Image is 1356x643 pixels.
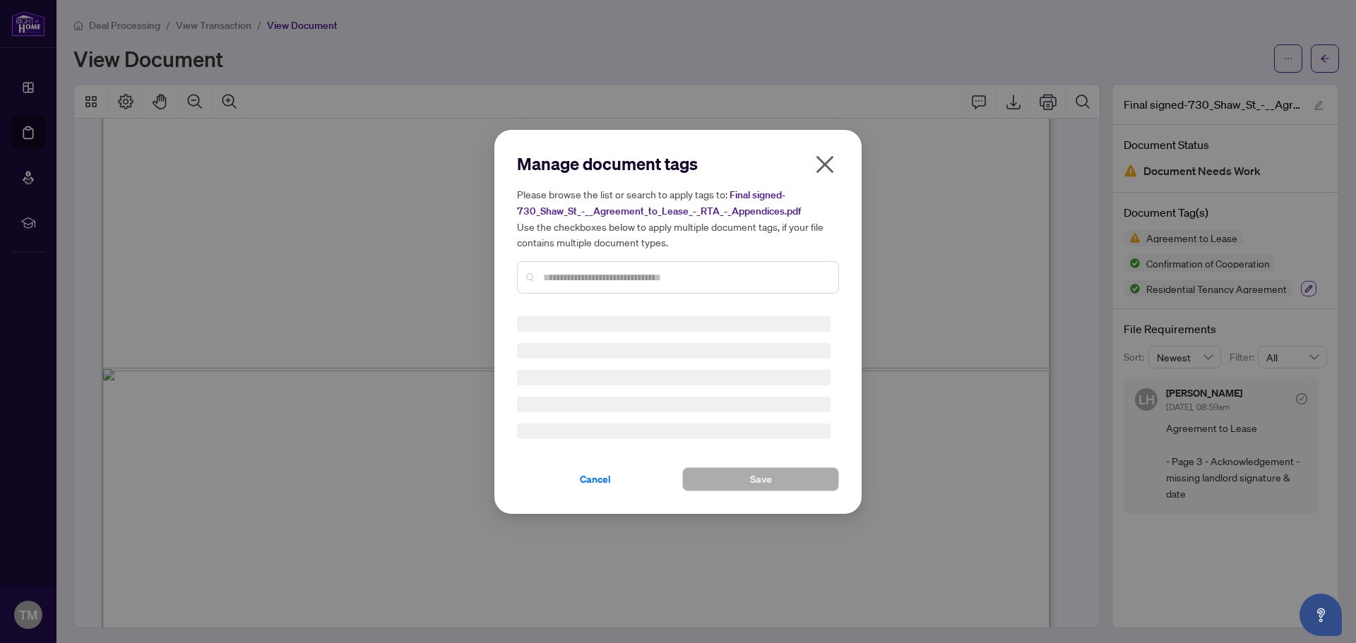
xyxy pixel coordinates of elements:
[517,186,839,250] h5: Please browse the list or search to apply tags to: Use the checkboxes below to apply multiple doc...
[682,467,839,491] button: Save
[580,468,611,491] span: Cancel
[517,152,839,175] h2: Manage document tags
[517,467,674,491] button: Cancel
[517,188,801,217] span: Final signed-730_Shaw_St_-__Agreement_to_Lease_-_RTA_-_Appendices.pdf
[814,153,836,176] span: close
[1299,594,1342,636] button: Open asap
